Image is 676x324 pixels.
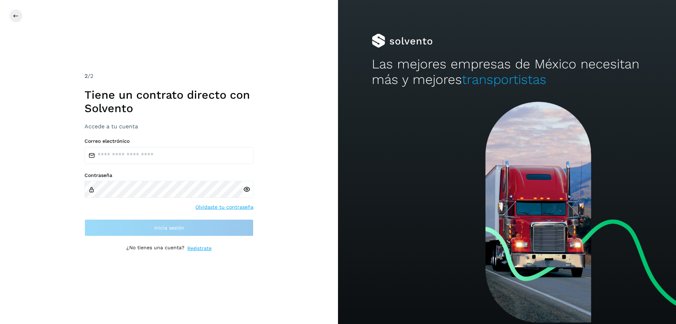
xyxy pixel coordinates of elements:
div: /2 [84,72,254,80]
span: Inicia sesión [154,225,184,230]
span: transportistas [462,72,546,87]
h2: Las mejores empresas de México necesitan más y mejores [372,56,642,88]
a: Regístrate [187,245,212,252]
span: 2 [84,73,88,79]
label: Correo electrónico [84,138,254,144]
label: Contraseña [84,172,254,178]
a: Olvidaste tu contraseña [195,203,254,211]
p: ¿No tienes una cuenta? [126,245,184,252]
h1: Tiene un contrato directo con Solvento [84,88,254,115]
h3: Accede a tu cuenta [84,123,254,130]
button: Inicia sesión [84,219,254,236]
